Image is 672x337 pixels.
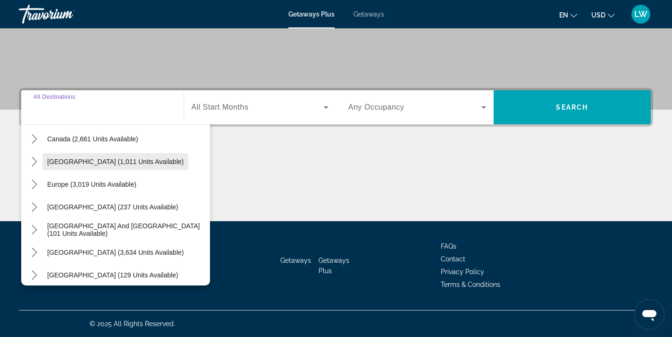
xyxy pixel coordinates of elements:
[494,90,651,124] button: Search
[634,9,647,19] span: LW
[591,11,605,19] span: USD
[556,104,588,111] span: Search
[26,199,42,216] button: Toggle Australia (237 units available) submenu
[34,102,171,113] input: Select destination
[47,158,184,165] span: [GEOGRAPHIC_DATA] (1,011 units available)
[192,103,249,111] span: All Start Months
[441,242,456,250] a: FAQs
[21,120,210,285] div: Destination options
[47,249,184,256] span: [GEOGRAPHIC_DATA] (3,634 units available)
[47,222,205,237] span: [GEOGRAPHIC_DATA] and [GEOGRAPHIC_DATA] (101 units available)
[42,267,183,284] button: Select destination: Central America (129 units available)
[319,257,349,275] a: Getaways Plus
[90,320,175,328] span: © 2025 All Rights Reserved.
[280,257,311,264] a: Getaways
[559,11,568,19] span: en
[288,10,335,18] a: Getaways Plus
[348,103,404,111] span: Any Occupancy
[441,255,465,263] a: Contact
[42,153,188,170] button: Select destination: Caribbean & Atlantic Islands (1,011 units available)
[47,135,138,143] span: Canada (2,661 units available)
[19,2,113,26] a: Travorium
[47,181,136,188] span: Europe (3,019 units available)
[42,199,183,216] button: Select destination: Australia (237 units available)
[441,281,500,288] a: Terms & Conditions
[47,203,178,211] span: [GEOGRAPHIC_DATA] (237 units available)
[26,176,42,193] button: Toggle Europe (3,019 units available) submenu
[42,130,143,147] button: Select destination: Canada (2,661 units available)
[21,90,651,124] div: Search widget
[441,268,484,276] a: Privacy Policy
[629,4,653,24] button: User Menu
[26,154,42,170] button: Toggle Caribbean & Atlantic Islands (1,011 units available) submenu
[42,221,210,238] button: Select destination: South Pacific and Oceania (101 units available)
[42,176,141,193] button: Select destination: Europe (3,019 units available)
[26,222,42,238] button: Toggle South Pacific and Oceania (101 units available) submenu
[34,94,76,100] span: All Destinations
[26,131,42,147] button: Toggle Canada (2,661 units available) submenu
[26,244,42,261] button: Toggle South America (3,634 units available) submenu
[634,299,664,329] iframe: Button to launch messaging window
[26,267,42,284] button: Toggle Central America (129 units available) submenu
[47,271,178,279] span: [GEOGRAPHIC_DATA] (129 units available)
[559,8,577,22] button: Change language
[591,8,614,22] button: Change currency
[42,244,188,261] button: Select destination: South America (3,634 units available)
[353,10,384,18] a: Getaways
